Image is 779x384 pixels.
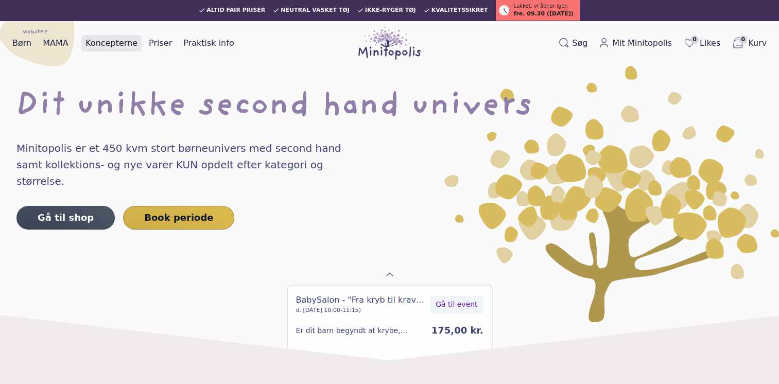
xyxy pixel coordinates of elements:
button: Previous Page [382,266,398,283]
span: Ikke-ryger tøj [365,7,416,13]
img: Minitopolis' logo som et gul blomst [444,66,779,323]
span: Altid fair priser [206,7,265,13]
a: Koncepterne [81,35,142,51]
span: Neutral vasket tøj [281,7,350,13]
span: Lukket, vi åbner igen [513,2,567,10]
span: Søg [572,37,587,49]
div: BabySalon - "Fra kryb til kravl – giv dit barn et stærkt fundament" v. [PERSON_NAME] fra Små Skridt. [296,294,426,306]
a: Gå til shop [16,206,115,230]
span: Kvalitetssikret [431,7,488,13]
span: Gå til event [436,299,477,310]
div: d. [DATE] 10:00-11:15) [296,306,426,315]
a: Book periode [123,206,234,230]
span: Kurv [748,37,767,49]
a: Børn [8,35,36,51]
span: Likes [700,37,720,49]
a: Praktisk info [179,35,238,51]
button: 0Kurv [728,34,771,52]
h4: Minitopolis er et 450 kvm stort børneunivers med second hand samt kollektions- og nye varer KUN o... [16,140,362,189]
img: Minitopolis logo [358,27,421,60]
a: Priser [145,35,176,51]
div: Er dit barn begyndt at krybe, kravle – eller øver sig på at komme fremad? [296,325,423,336]
span: 0 [690,36,699,44]
button: Gå til event [430,295,483,313]
span: fre. 09.30 ([DATE]) [513,10,573,19]
a: 0Likes [679,34,724,52]
button: Søg [555,35,592,51]
h1: Dit unikke second hand univers [16,91,763,124]
span: Mit Minitopolis [612,37,672,49]
div: 0 [287,285,493,375]
a: Mit Minitopolis [595,35,676,51]
span: 0 [739,36,747,44]
a: MAMA [39,35,73,51]
span: 175,00 kr. [431,325,483,336]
